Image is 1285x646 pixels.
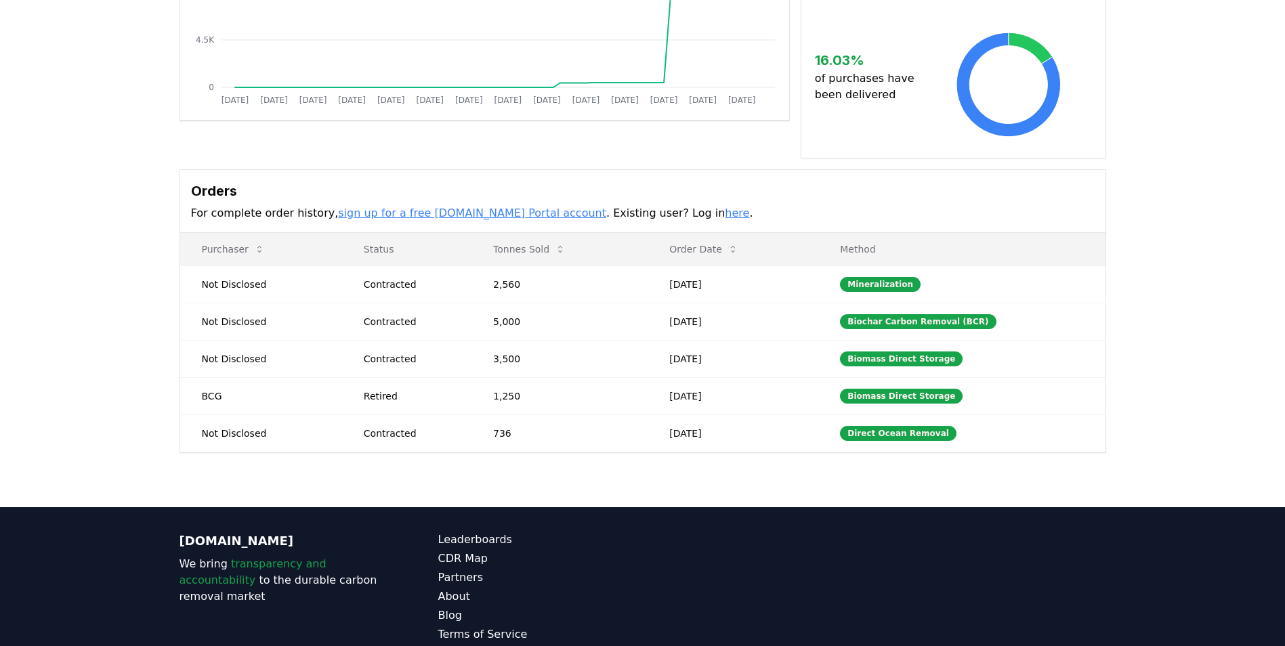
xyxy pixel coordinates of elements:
tspan: [DATE] [650,95,677,105]
tspan: [DATE] [377,95,404,105]
p: For complete order history, . Existing user? Log in . [191,205,1095,221]
button: Order Date [658,236,749,263]
p: Status [353,242,461,256]
div: Biomass Direct Storage [840,389,963,404]
div: Contracted [364,315,461,328]
tspan: [DATE] [338,95,366,105]
td: 736 [471,414,648,452]
td: Not Disclosed [180,265,342,303]
div: Biochar Carbon Removal (BCR) [840,314,996,329]
div: Mineralization [840,277,921,292]
p: We bring to the durable carbon removal market [180,556,384,605]
td: Not Disclosed [180,414,342,452]
tspan: [DATE] [611,95,639,105]
a: Leaderboards [438,532,643,548]
a: Partners [438,569,643,586]
td: BCG [180,377,342,414]
tspan: [DATE] [728,95,755,105]
h3: 16.03 % [815,50,925,70]
a: sign up for a free [DOMAIN_NAME] Portal account [338,207,606,219]
h3: Orders [191,181,1095,201]
a: CDR Map [438,551,643,567]
td: [DATE] [648,377,818,414]
p: [DOMAIN_NAME] [180,532,384,551]
td: 2,560 [471,265,648,303]
a: About [438,588,643,605]
tspan: [DATE] [533,95,561,105]
td: 3,500 [471,340,648,377]
tspan: [DATE] [416,95,444,105]
tspan: [DATE] [260,95,288,105]
button: Purchaser [191,236,276,263]
tspan: 0 [209,83,214,92]
tspan: [DATE] [299,95,326,105]
div: Contracted [364,427,461,440]
td: 5,000 [471,303,648,340]
button: Tonnes Sold [482,236,576,263]
tspan: [DATE] [494,95,522,105]
td: [DATE] [648,414,818,452]
tspan: [DATE] [221,95,249,105]
a: here [725,207,749,219]
td: [DATE] [648,265,818,303]
tspan: 4.5K [196,35,215,45]
td: Not Disclosed [180,303,342,340]
td: Not Disclosed [180,340,342,377]
span: transparency and accountability [180,557,326,586]
td: 1,250 [471,377,648,414]
a: Terms of Service [438,626,643,643]
tspan: [DATE] [455,95,483,105]
div: Contracted [364,278,461,291]
div: Contracted [364,352,461,366]
tspan: [DATE] [572,95,599,105]
div: Direct Ocean Removal [840,426,956,441]
div: Biomass Direct Storage [840,351,963,366]
td: [DATE] [648,340,818,377]
a: Blog [438,607,643,624]
tspan: [DATE] [689,95,717,105]
p: Method [829,242,1094,256]
p: of purchases have been delivered [815,70,925,103]
td: [DATE] [648,303,818,340]
div: Retired [364,389,461,403]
